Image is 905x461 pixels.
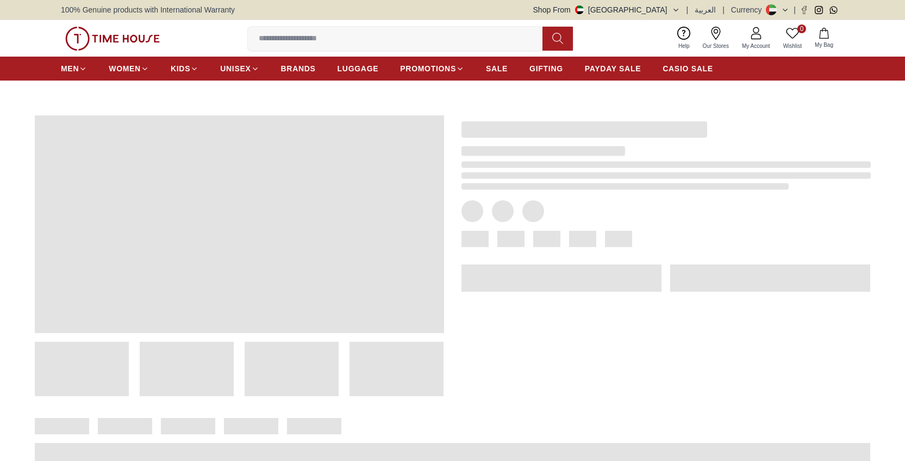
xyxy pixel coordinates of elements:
[585,63,641,74] span: PAYDAY SALE
[65,27,160,51] img: ...
[486,63,508,74] span: SALE
[777,24,808,52] a: 0Wishlist
[663,63,713,74] span: CASIO SALE
[171,59,198,78] a: KIDS
[171,63,190,74] span: KIDS
[533,4,680,15] button: Shop From[GEOGRAPHIC_DATA]
[663,59,713,78] a: CASIO SALE
[810,41,838,49] span: My Bag
[674,42,694,50] span: Help
[722,4,725,15] span: |
[529,59,563,78] a: GIFTING
[109,59,149,78] a: WOMEN
[800,6,808,14] a: Facebook
[794,4,796,15] span: |
[61,59,87,78] a: MEN
[61,63,79,74] span: MEN
[808,26,840,51] button: My Bag
[338,59,379,78] a: LUGGAGE
[529,63,563,74] span: GIFTING
[829,6,838,14] a: Whatsapp
[696,24,735,52] a: Our Stores
[695,4,716,15] button: العربية
[338,63,379,74] span: LUGGAGE
[109,63,141,74] span: WOMEN
[797,24,806,33] span: 0
[672,24,696,52] a: Help
[731,4,766,15] div: Currency
[815,6,823,14] a: Instagram
[738,42,775,50] span: My Account
[400,59,464,78] a: PROMOTIONS
[220,59,259,78] a: UNISEX
[686,4,689,15] span: |
[220,63,251,74] span: UNISEX
[585,59,641,78] a: PAYDAY SALE
[61,4,235,15] span: 100% Genuine products with International Warranty
[281,59,316,78] a: BRANDS
[281,63,316,74] span: BRANDS
[486,59,508,78] a: SALE
[400,63,456,74] span: PROMOTIONS
[698,42,733,50] span: Our Stores
[779,42,806,50] span: Wishlist
[575,5,584,14] img: United Arab Emirates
